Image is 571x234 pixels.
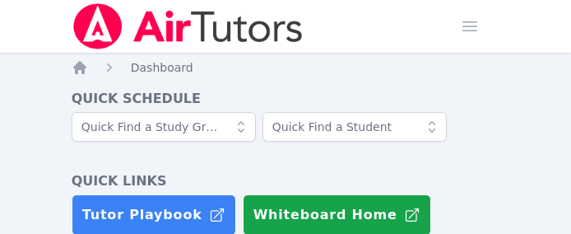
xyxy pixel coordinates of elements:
h4: Quick Schedule [72,89,500,109]
span: Dashboard [131,61,193,74]
input: Quick Find a Study Group [72,112,256,142]
h4: Quick Links [72,171,500,191]
input: Quick Find a Student [262,112,447,142]
nav: Breadcrumb [72,59,500,76]
img: Air Tutors [72,3,304,49]
a: Dashboard [131,59,193,76]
